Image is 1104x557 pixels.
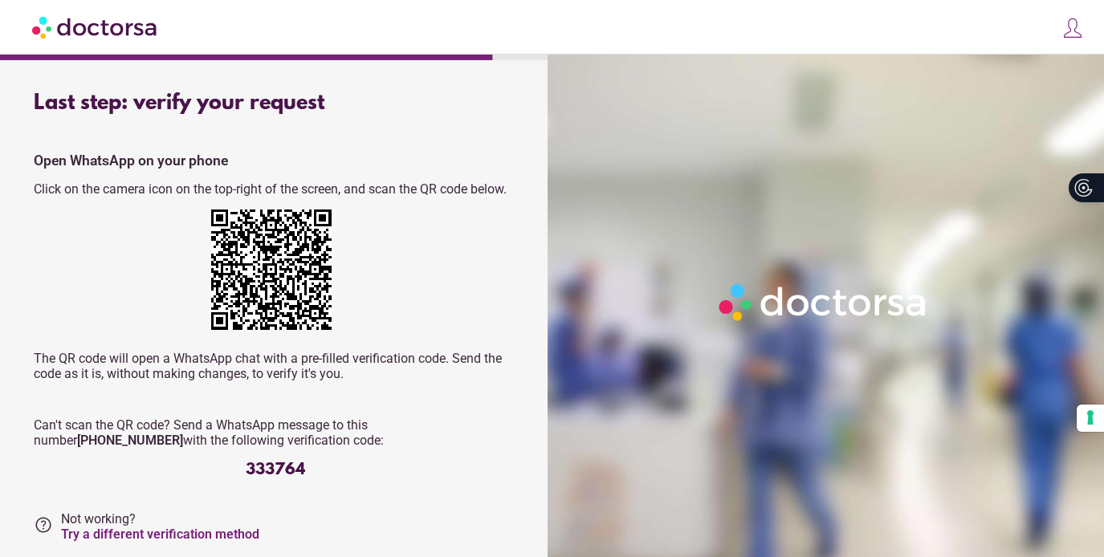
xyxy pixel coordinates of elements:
[34,515,53,535] i: help
[34,91,517,116] div: Last step: verify your request
[32,9,159,45] img: Doctorsa.com
[61,511,259,542] span: Not working?
[211,209,340,338] div: https://wa.me/+12673231263?text=My+request+verification+code+is+333764
[34,351,517,381] p: The QR code will open a WhatsApp chat with a pre-filled verification code. Send the code as it is...
[77,433,183,448] strong: [PHONE_NUMBER]
[34,417,517,448] p: Can't scan the QR code? Send a WhatsApp message to this number with the following verification code:
[1061,17,1084,39] img: icons8-customer-100.png
[211,209,332,330] img: 5snj8gAAAAZJREFUAwAjtzo5vljVWgAAAABJRU5ErkJggg==
[61,527,259,542] a: Try a different verification method
[713,278,934,327] img: Logo-Doctorsa-trans-White-partial-flat.png
[34,181,517,197] p: Click on the camera icon on the top-right of the screen, and scan the QR code below.
[34,461,517,479] div: 333764
[1077,405,1104,432] button: Your consent preferences for tracking technologies
[34,152,228,169] strong: Open WhatsApp on your phone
